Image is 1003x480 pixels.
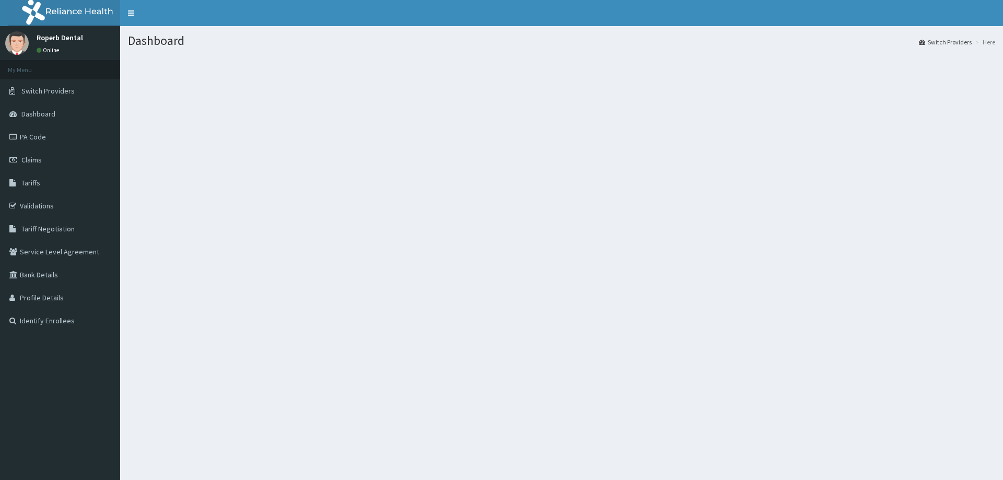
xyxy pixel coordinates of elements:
[5,31,29,55] img: User Image
[21,155,42,165] span: Claims
[919,38,972,46] a: Switch Providers
[21,224,75,233] span: Tariff Negotiation
[973,38,995,46] li: Here
[21,109,55,119] span: Dashboard
[21,178,40,188] span: Tariffs
[21,86,75,96] span: Switch Providers
[37,46,62,54] a: Online
[128,34,995,48] h1: Dashboard
[37,34,83,41] p: Roperb Dental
